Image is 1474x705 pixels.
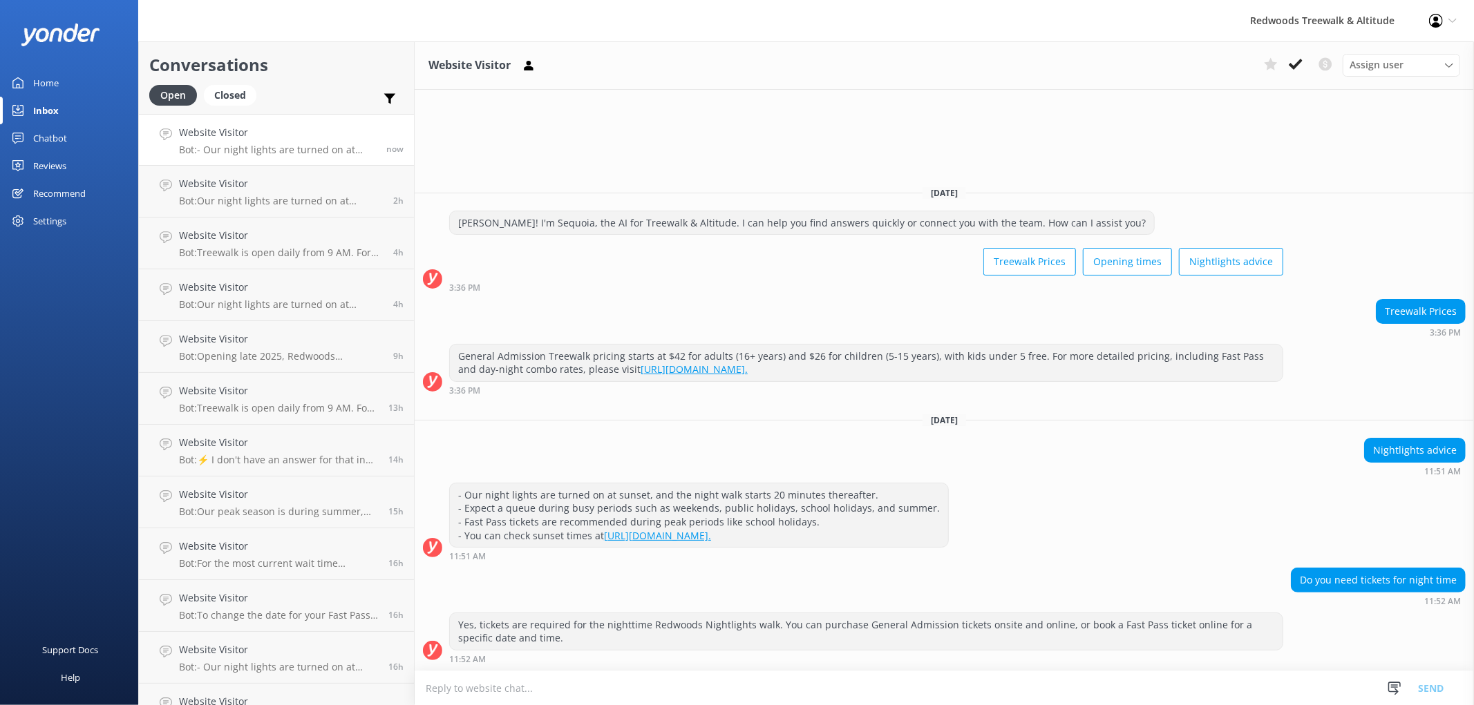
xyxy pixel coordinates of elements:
a: Website VisitorBot:Treewalk is open daily from 9 AM. For last ticket sold times, please check our... [139,218,414,269]
div: Sep 25 2025 11:52am (UTC +12:00) Pacific/Auckland [449,654,1283,664]
span: Sep 25 2025 09:45am (UTC +12:00) Pacific/Auckland [393,195,404,206]
div: Sep 25 2025 11:51am (UTC +12:00) Pacific/Auckland [1364,466,1466,476]
a: Website VisitorBot:Opening late 2025, Redwoods Glowworms will be a new eco-tourism attraction by ... [139,321,414,373]
p: Bot: Treewalk is open daily from 9 AM. For last ticket sold times, please check our website FAQs ... [179,247,383,259]
div: Settings [33,207,66,235]
span: Sep 25 2025 11:51am (UTC +12:00) Pacific/Auckland [386,143,404,155]
p: Bot: Our night lights are turned on at sunset, and the night walk starts 20 minutes thereafter. W... [179,298,383,311]
div: Yes, tickets are required for the nighttime Redwoods Nightlights walk. You can purchase General A... [450,613,1283,650]
span: Sep 24 2025 07:21pm (UTC +12:00) Pacific/Auckland [388,661,404,673]
div: Sep 24 2025 03:36pm (UTC +12:00) Pacific/Auckland [1376,327,1466,337]
div: Sep 24 2025 03:36pm (UTC +12:00) Pacific/Auckland [449,385,1283,395]
a: Website VisitorBot:⚡ I don't have an answer for that in my knowledge base. Please try and rephras... [139,425,414,476]
div: Sep 25 2025 11:52am (UTC +12:00) Pacific/Auckland [1291,596,1466,606]
div: Recommend [33,180,86,207]
div: - Our night lights are turned on at sunset, and the night walk starts 20 minutes thereafter. - Ex... [450,483,948,547]
a: Website VisitorBot:To change the date for your Fast Pass ticket, please contact our admin team as... [139,580,414,632]
strong: 11:51 AM [1424,467,1461,476]
a: Closed [204,87,263,102]
div: Assign User [1343,54,1460,76]
a: [URL][DOMAIN_NAME]. [641,363,748,376]
span: [DATE] [923,414,966,426]
p: Bot: ⚡ I don't have an answer for that in my knowledge base. Please try and rephrase your questio... [179,454,378,466]
div: Nightlights advice [1365,438,1465,462]
span: Sep 25 2025 07:45am (UTC +12:00) Pacific/Auckland [393,247,404,258]
h2: Conversations [149,52,404,78]
a: Open [149,87,204,102]
div: [PERSON_NAME]! I'm Sequoia, the AI for Treewalk & Altitude. I can help you find answers quickly o... [450,211,1154,235]
h4: Website Visitor [179,125,376,140]
span: Sep 24 2025 07:48pm (UTC +12:00) Pacific/Auckland [388,557,404,569]
div: Support Docs [43,636,99,664]
span: Sep 25 2025 02:06am (UTC +12:00) Pacific/Auckland [393,350,404,362]
p: Bot: - Our night lights are turned on at sunset, and the night walk starts 20 minutes thereafter.... [179,144,376,156]
h4: Website Visitor [179,331,383,347]
a: Website VisitorBot:For the most current wait time information for Redwoods Treewalk & Nightlights... [139,528,414,580]
div: Inbox [33,97,59,124]
h4: Website Visitor [179,383,378,398]
a: Website VisitorBot:Our night lights are turned on at sunset, and the night walk starts 20 minutes... [139,269,414,321]
span: Sep 24 2025 10:37pm (UTC +12:00) Pacific/Auckland [388,402,404,414]
div: General Admission Treewalk pricing starts at $42 for adults (16+ years) and $26 for children (5-1... [450,345,1283,381]
div: Treewalk Prices [1377,300,1465,323]
strong: 3:36 PM [449,387,480,395]
h4: Website Visitor [179,642,378,657]
p: Bot: Our night lights are turned on at sunset, and the night walk starts 20 minutes thereafter. [179,195,383,207]
span: Sep 24 2025 07:41pm (UTC +12:00) Pacific/Auckland [388,609,404,621]
div: Closed [204,85,256,106]
strong: 3:36 PM [449,284,480,292]
a: Website VisitorBot:Treewalk is open daily from 9 AM. For last ticket sold times, please check our... [139,373,414,425]
button: Opening times [1083,248,1172,276]
h4: Website Visitor [179,176,383,191]
a: Website VisitorBot:- Our night lights are turned on at sunset, and the night walk starts 20 minut... [139,114,414,166]
div: Sep 24 2025 03:36pm (UTC +12:00) Pacific/Auckland [449,282,1283,292]
strong: 3:36 PM [1430,329,1461,337]
div: Open [149,85,197,106]
p: Bot: Our peak season is during summer, public/school holidays, and weekends, particularly at nigh... [179,505,378,518]
h4: Website Visitor [179,280,383,295]
a: [URL][DOMAIN_NAME]. [604,529,711,542]
div: Home [33,69,59,97]
div: Chatbot [33,124,67,152]
p: Bot: - Our night lights are turned on at sunset, and the night walk starts 20 minutes thereafter.... [179,661,378,673]
img: yonder-white-logo.png [21,23,100,46]
a: Website VisitorBot:- Our night lights are turned on at sunset, and the night walk starts 20 minut... [139,632,414,684]
strong: 11:51 AM [449,552,486,561]
a: Website VisitorBot:Our peak season is during summer, public/school holidays, and weekends, partic... [139,476,414,528]
div: Help [61,664,80,691]
h4: Website Visitor [179,590,378,606]
div: Sep 25 2025 11:51am (UTC +12:00) Pacific/Auckland [449,551,949,561]
h3: Website Visitor [428,57,511,75]
p: Bot: To change the date for your Fast Pass ticket, please contact our admin team as soon as possi... [179,609,378,621]
p: Bot: Opening late 2025, Redwoods Glowworms will be a new eco-tourism attraction by Redwoods Treew... [179,350,383,363]
h4: Website Visitor [179,487,378,502]
strong: 11:52 AM [449,655,486,664]
span: [DATE] [923,187,966,199]
h4: Website Visitor [179,228,383,243]
button: Treewalk Prices [983,248,1076,276]
div: Do you need tickets for night time [1292,568,1465,592]
span: Sep 24 2025 08:38pm (UTC +12:00) Pacific/Auckland [388,505,404,517]
p: Bot: For the most current wait time information for Redwoods Treewalk & Nightlights, please conta... [179,557,378,570]
h4: Website Visitor [179,435,378,450]
strong: 11:52 AM [1424,597,1461,606]
a: Website VisitorBot:Our night lights are turned on at sunset, and the night walk starts 20 minutes... [139,166,414,218]
span: Assign user [1350,57,1404,73]
p: Bot: Treewalk is open daily from 9 AM. For last ticket sold times, please check our website FAQs ... [179,402,378,414]
button: Nightlights advice [1179,248,1283,276]
div: Reviews [33,152,66,180]
span: Sep 25 2025 07:04am (UTC +12:00) Pacific/Auckland [393,298,404,310]
span: Sep 24 2025 09:28pm (UTC +12:00) Pacific/Auckland [388,454,404,465]
h4: Website Visitor [179,539,378,554]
